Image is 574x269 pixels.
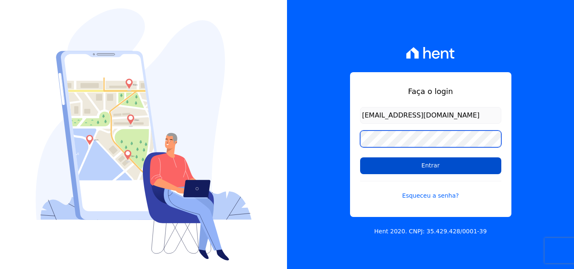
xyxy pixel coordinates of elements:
input: Email [360,107,501,124]
a: Esqueceu a senha? [360,181,501,200]
input: Entrar [360,157,501,174]
p: Hent 2020. CNPJ: 35.429.428/0001-39 [374,227,487,236]
h1: Faça o login [360,86,501,97]
img: Login [36,8,252,261]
